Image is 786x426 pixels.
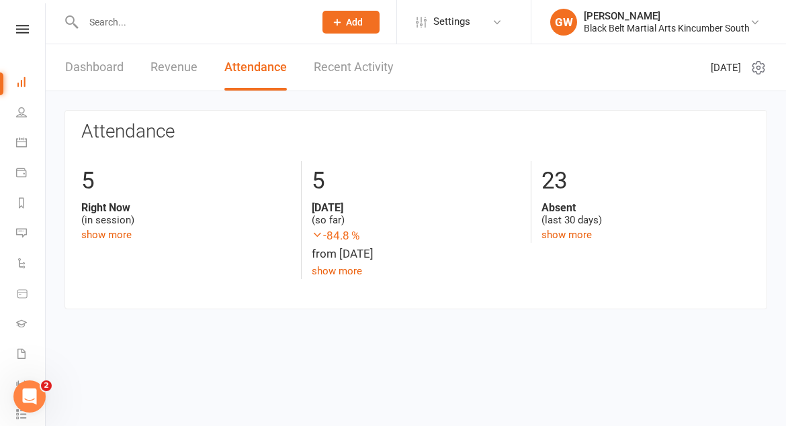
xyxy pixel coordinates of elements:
a: Payments [16,159,46,189]
a: show more [541,229,592,241]
div: from [DATE] [312,227,521,263]
button: Add [322,11,380,34]
div: Black Belt Martial Arts Kincumber South [584,22,750,34]
a: show more [81,229,132,241]
a: Product Sales [16,280,46,310]
a: Calendar [16,129,46,159]
a: show more [312,265,362,277]
a: Revenue [150,44,198,91]
a: Dashboard [65,44,124,91]
div: GW [550,9,577,36]
a: Attendance [224,44,287,91]
div: (last 30 days) [541,201,750,227]
span: Settings [433,7,470,37]
span: [DATE] [711,60,741,76]
span: 2 [41,380,52,391]
div: (in session) [81,201,291,227]
h3: Attendance [81,121,750,142]
input: Search... [79,13,305,32]
iframe: Intercom live chat [13,380,46,413]
div: 5 [81,161,291,201]
span: -84.8 % [312,227,521,245]
strong: [DATE] [312,201,521,214]
div: (so far) [312,201,521,227]
a: People [16,99,46,129]
strong: Absent [541,201,750,214]
span: Add [346,17,363,28]
a: Dashboard [16,68,46,99]
div: 5 [312,161,521,201]
a: Recent Activity [314,44,394,91]
div: 23 [541,161,750,201]
a: Reports [16,189,46,219]
strong: Right Now [81,201,291,214]
div: [PERSON_NAME] [584,10,750,22]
